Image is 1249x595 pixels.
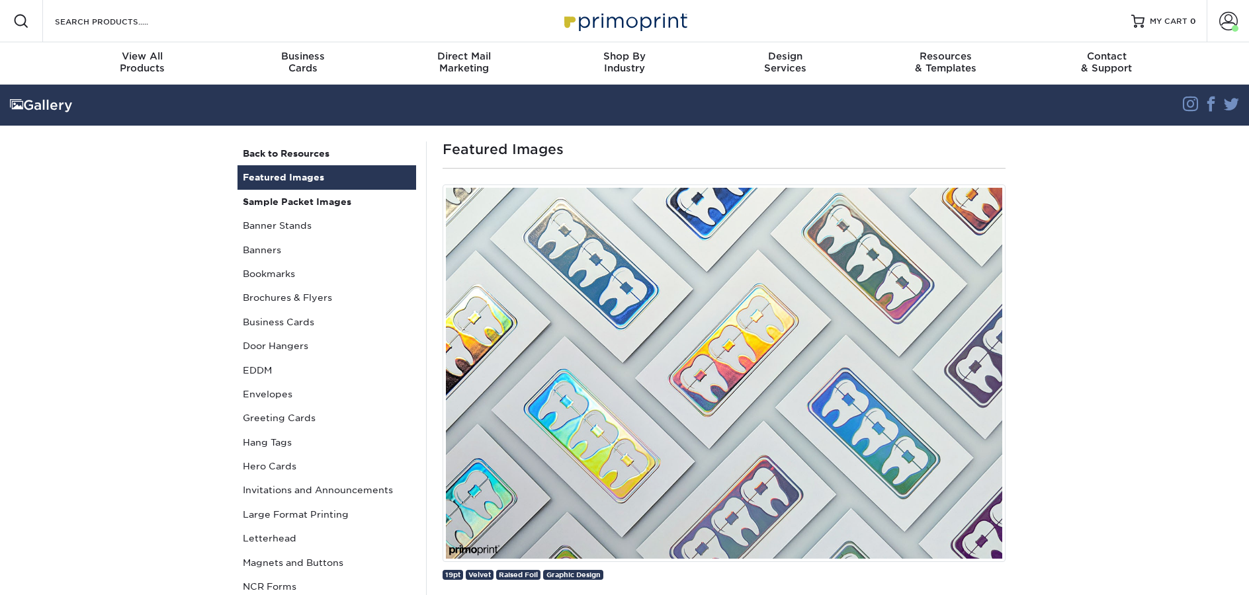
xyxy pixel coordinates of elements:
[237,214,416,237] a: Banner Stands
[237,502,416,526] a: Large Format Printing
[54,13,183,29] input: SEARCH PRODUCTS.....
[62,50,223,62] span: View All
[237,310,416,334] a: Business Cards
[443,570,463,580] a: 19pt
[223,42,384,85] a: BusinessCards
[237,165,416,189] a: Featured Images
[237,334,416,358] a: Door Hangers
[543,570,603,580] a: Graphic Design
[445,571,460,578] span: 19pt
[237,454,416,478] a: Hero Cards
[384,42,544,85] a: Direct MailMarketing
[865,42,1026,85] a: Resources& Templates
[443,141,1006,157] h1: Featured Images
[1026,42,1187,85] a: Contact& Support
[223,50,384,62] span: Business
[237,262,416,286] a: Bookmarks
[384,50,544,62] span: Direct Mail
[705,42,865,85] a: DesignServices
[499,571,538,578] span: Raised Foil
[62,42,223,85] a: View AllProducts
[466,570,494,580] a: Velvet
[237,382,416,406] a: Envelopes
[546,571,601,578] span: Graphic Design
[468,571,491,578] span: Velvet
[705,50,865,74] div: Services
[237,551,416,575] a: Magnets and Buttons
[544,42,705,85] a: Shop ByIndustry
[62,50,223,74] div: Products
[496,570,540,580] a: Raised Foil
[384,50,544,74] div: Marketing
[237,358,416,382] a: EDDM
[237,430,416,454] a: Hang Tags
[1190,17,1196,26] span: 0
[243,196,351,207] strong: Sample Packet Images
[237,526,416,550] a: Letterhead
[1026,50,1187,74] div: & Support
[705,50,865,62] span: Design
[243,172,324,182] strong: Featured Images
[237,406,416,430] a: Greeting Cards
[1150,16,1187,27] span: MY CART
[558,7,691,35] img: Primoprint
[865,50,1026,74] div: & Templates
[237,238,416,262] a: Banners
[544,50,705,62] span: Shop By
[237,286,416,309] a: Brochures & Flyers
[237,190,416,214] a: Sample Packet Images
[1026,50,1187,62] span: Contact
[237,478,416,502] a: Invitations and Announcements
[544,50,705,74] div: Industry
[237,141,416,165] a: Back to Resources
[443,184,1006,562] img: Custom Holographic Business Card designed by Primoprint.
[223,50,384,74] div: Cards
[865,50,1026,62] span: Resources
